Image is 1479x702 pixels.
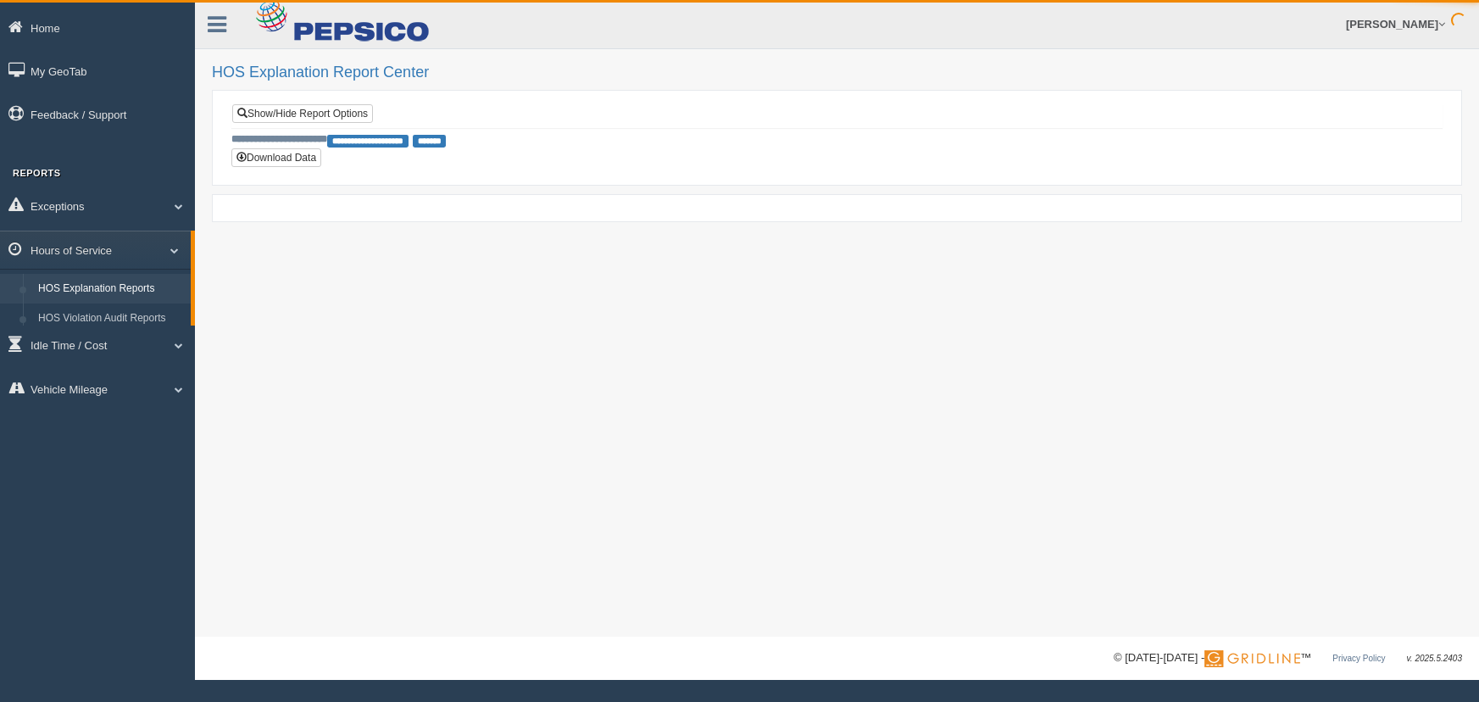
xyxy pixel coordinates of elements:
img: Gridline [1204,650,1300,667]
a: HOS Explanation Reports [31,274,191,304]
span: v. 2025.5.2403 [1407,654,1462,663]
h2: HOS Explanation Report Center [212,64,1462,81]
button: Download Data [231,148,321,167]
a: HOS Violation Audit Reports [31,304,191,334]
div: © [DATE]-[DATE] - ™ [1114,649,1462,667]
a: Privacy Policy [1332,654,1385,663]
a: Show/Hide Report Options [232,104,373,123]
